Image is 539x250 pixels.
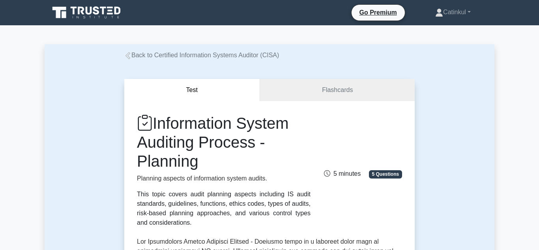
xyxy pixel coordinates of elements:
div: This topic covers audit planning aspects including IS audit standards, guidelines, functions, eth... [137,190,311,227]
a: Back to Certified Information Systems Auditor (CISA) [124,52,279,58]
p: Planning aspects of information system audits. [137,174,311,183]
span: 5 Questions [369,170,402,178]
a: Catinkul [416,4,490,20]
a: Go Premium [355,8,402,17]
a: Flashcards [260,79,415,102]
span: 5 minutes [324,170,361,177]
button: Test [124,79,260,102]
h1: Information System Auditing Process - Planning [137,114,311,171]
